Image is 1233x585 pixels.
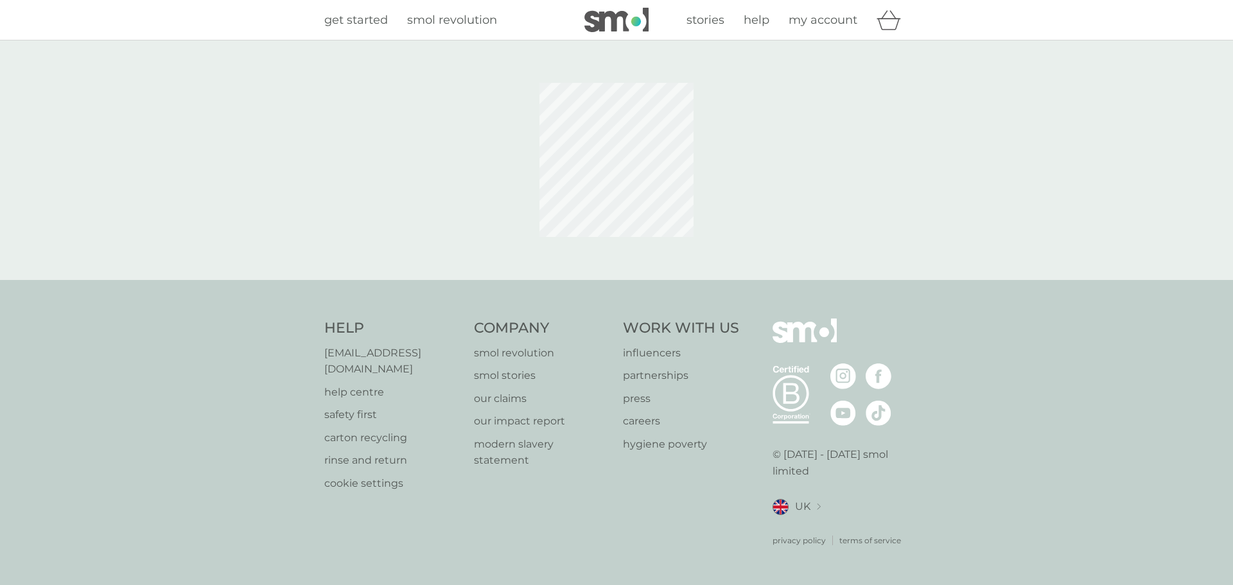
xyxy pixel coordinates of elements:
[817,503,821,511] img: select a new location
[773,499,789,515] img: UK flag
[324,345,461,378] a: [EMAIL_ADDRESS][DOMAIN_NAME]
[474,319,611,338] h4: Company
[623,436,739,453] a: hygiene poverty
[839,534,901,546] a: terms of service
[474,413,611,430] a: our impact report
[474,436,611,469] a: modern slavery statement
[474,345,611,362] a: smol revolution
[686,11,724,30] a: stories
[623,345,739,362] a: influencers
[866,363,891,389] img: visit the smol Facebook page
[324,475,461,492] a: cookie settings
[623,367,739,384] a: partnerships
[474,390,611,407] a: our claims
[744,11,769,30] a: help
[324,13,388,27] span: get started
[623,413,739,430] a: careers
[623,319,739,338] h4: Work With Us
[830,400,856,426] img: visit the smol Youtube page
[789,11,857,30] a: my account
[623,390,739,407] a: press
[866,400,891,426] img: visit the smol Tiktok page
[584,8,649,32] img: smol
[324,11,388,30] a: get started
[324,452,461,469] a: rinse and return
[877,7,909,33] div: basket
[324,406,461,423] a: safety first
[773,446,909,479] p: © [DATE] - [DATE] smol limited
[773,319,837,362] img: smol
[407,13,497,27] span: smol revolution
[795,498,810,515] span: UK
[686,13,724,27] span: stories
[830,363,856,389] img: visit the smol Instagram page
[474,367,611,384] a: smol stories
[324,384,461,401] a: help centre
[324,430,461,446] a: carton recycling
[773,534,826,546] a: privacy policy
[407,11,497,30] a: smol revolution
[789,13,857,27] span: my account
[324,319,461,338] h4: Help
[744,13,769,27] span: help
